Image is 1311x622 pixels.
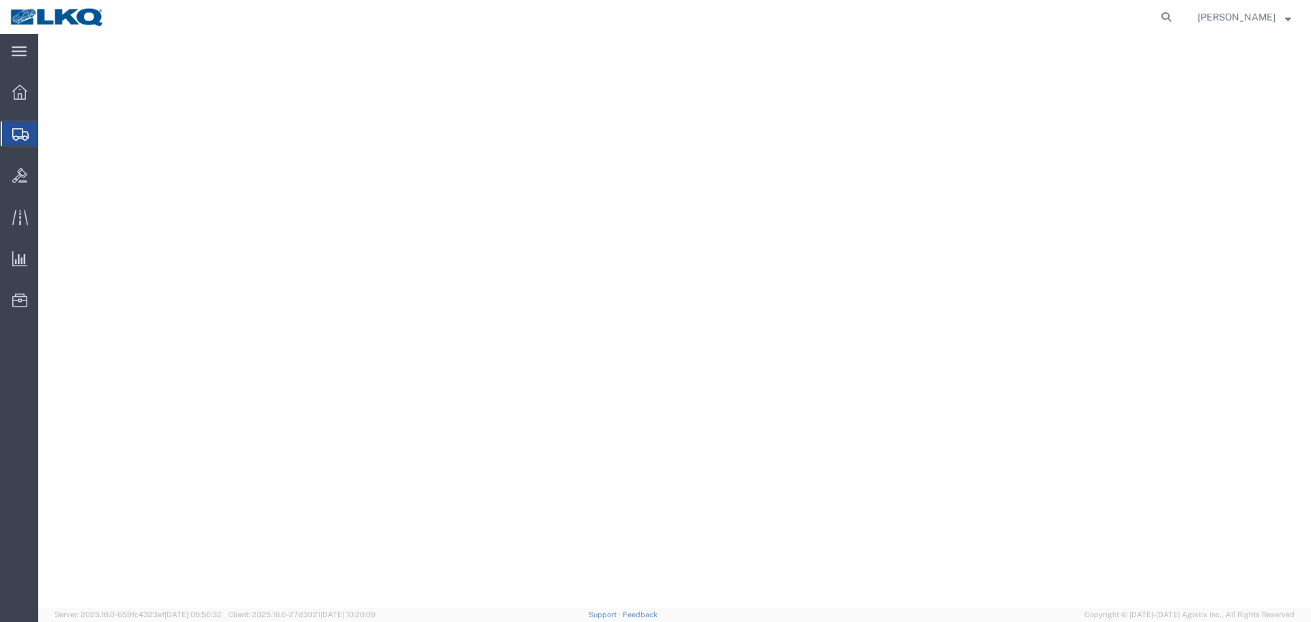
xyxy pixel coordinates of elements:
span: [DATE] 09:50:32 [165,610,222,619]
a: Support [589,610,623,619]
span: Copyright © [DATE]-[DATE] Agistix Inc., All Rights Reserved [1084,609,1295,621]
span: [DATE] 10:20:09 [320,610,376,619]
a: Feedback [623,610,658,619]
iframe: FS Legacy Container [38,34,1311,608]
img: logo [10,7,105,27]
button: [PERSON_NAME] [1197,9,1292,25]
span: Client: 2025.18.0-27d3021 [228,610,376,619]
span: Server: 2025.18.0-659fc4323ef [55,610,222,619]
span: Rajasheker Reddy [1198,10,1275,25]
